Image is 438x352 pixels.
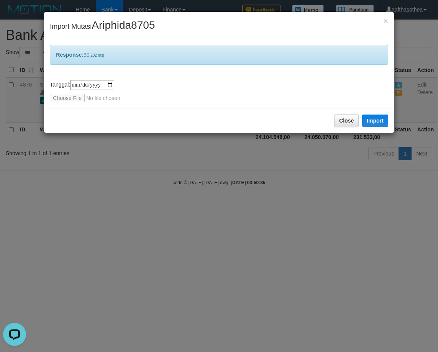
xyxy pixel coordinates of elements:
button: Open LiveChat chat widget [3,3,26,26]
span: Ariphida8705 [92,19,155,31]
button: Import [362,115,388,127]
button: Close [334,114,359,127]
span: [282 ms] [89,53,104,57]
span: × [383,16,388,25]
div: 90 [50,45,388,65]
div: Tanggal: [50,80,388,102]
b: Response: [56,52,84,58]
span: Import Mutasi [50,23,155,30]
button: Close [383,17,388,25]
